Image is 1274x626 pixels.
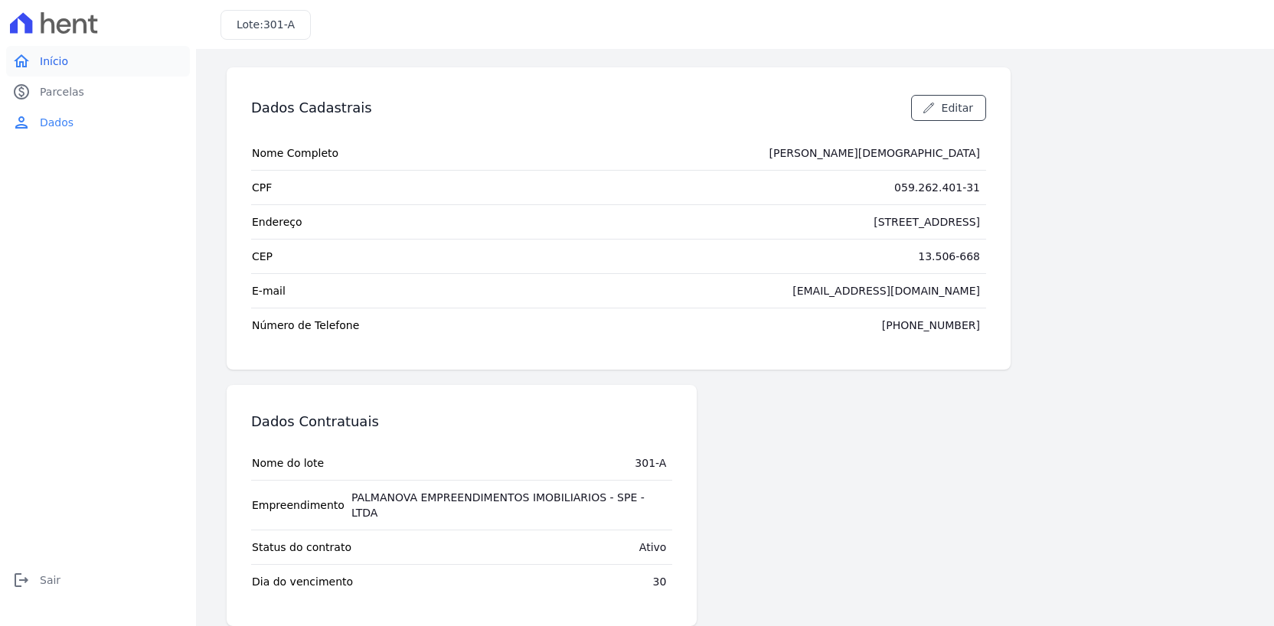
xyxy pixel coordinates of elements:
[251,412,379,431] h3: Dados Contratuais
[911,95,986,121] a: Editar
[918,249,980,264] div: 13.506-668
[252,540,351,555] span: Status do contrato
[40,54,68,69] span: Início
[12,113,31,132] i: person
[874,214,980,230] div: [STREET_ADDRESS]
[40,84,84,99] span: Parcelas
[6,565,190,595] a: logoutSair
[12,83,31,101] i: paid
[351,490,667,520] div: PALMANOVA EMPREENDIMENTOS IMOBILIARIOS - SPE - LTDA
[769,145,980,161] div: [PERSON_NAME][DEMOGRAPHIC_DATA]
[252,214,302,230] span: Endereço
[12,52,31,70] i: home
[237,17,295,33] h3: Lote:
[894,180,980,195] div: 059.262.401-31
[882,318,980,333] div: [PHONE_NUMBER]
[252,249,273,264] span: CEP
[252,283,286,298] span: E-mail
[252,455,324,471] span: Nome do lote
[251,99,372,117] h3: Dados Cadastrais
[252,145,338,161] span: Nome Completo
[792,283,980,298] div: [EMAIL_ADDRESS][DOMAIN_NAME]
[252,318,359,333] span: Número de Telefone
[263,18,295,31] span: 301-A
[6,46,190,77] a: homeInício
[252,574,353,589] span: Dia do vencimento
[12,571,31,589] i: logout
[635,455,666,471] div: 301-A
[6,107,190,138] a: personDados
[252,490,345,520] span: Empreendimento
[653,574,667,589] div: 30
[639,540,667,555] div: Ativo
[252,180,272,195] span: CPF
[6,77,190,107] a: paidParcelas
[40,572,60,588] span: Sair
[40,115,73,130] span: Dados
[942,100,973,116] span: Editar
